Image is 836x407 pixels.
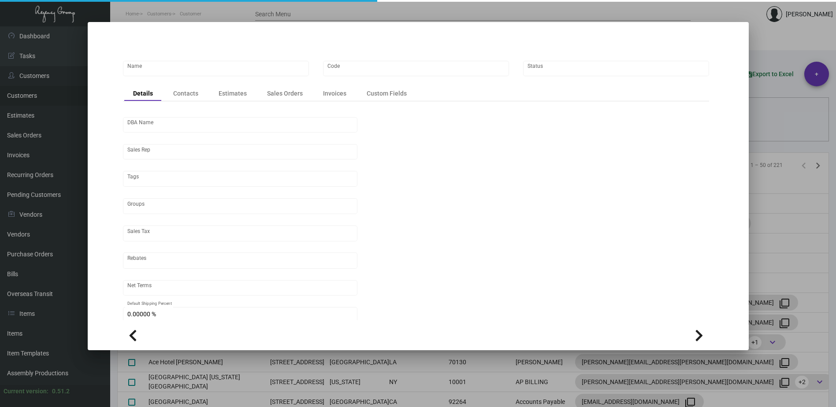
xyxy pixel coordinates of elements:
[4,387,48,396] div: Current version:
[267,89,303,98] div: Sales Orders
[367,89,407,98] div: Custom Fields
[52,387,70,396] div: 0.51.2
[133,89,153,98] div: Details
[323,89,346,98] div: Invoices
[219,89,247,98] div: Estimates
[173,89,198,98] div: Contacts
